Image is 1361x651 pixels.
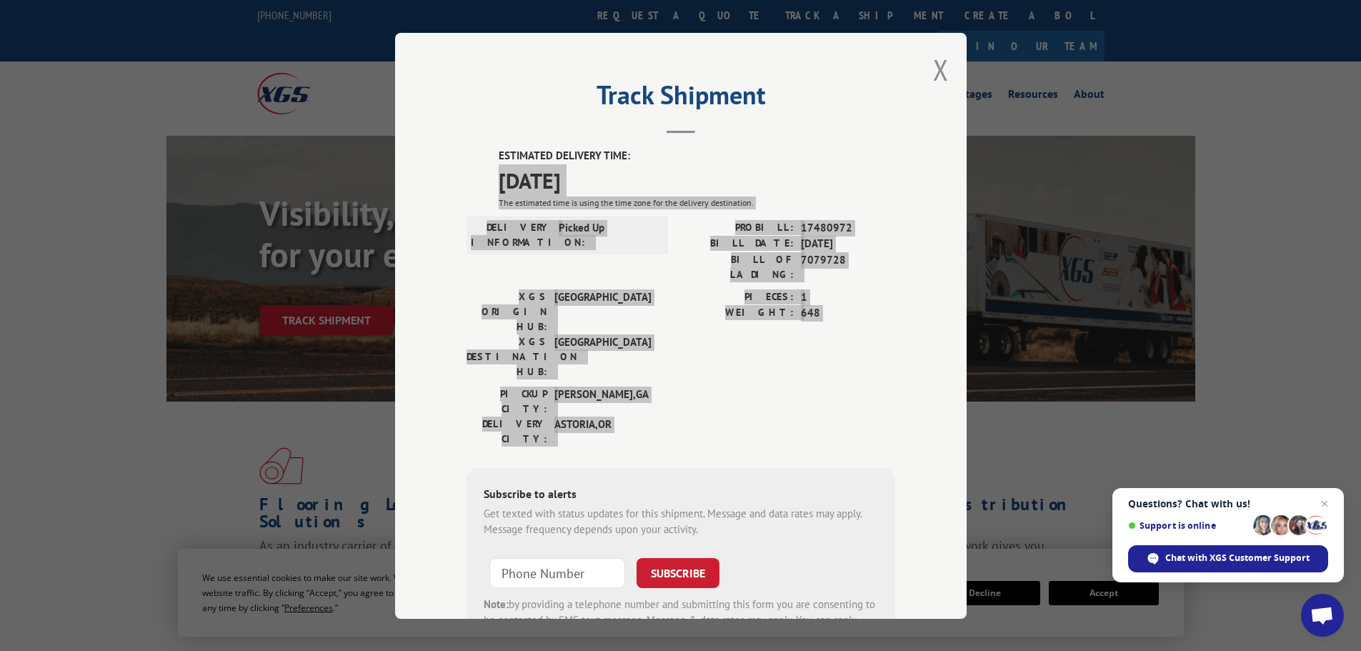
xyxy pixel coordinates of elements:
[1128,520,1248,531] span: Support is online
[1128,498,1328,510] span: Questions? Chat with us!
[554,289,651,334] span: [GEOGRAPHIC_DATA]
[681,305,794,322] label: WEIGHT:
[467,85,895,112] h2: Track Shipment
[681,289,794,305] label: PIECES:
[1165,552,1310,565] span: Chat with XGS Customer Support
[467,334,547,379] label: XGS DESTINATION HUB:
[933,51,949,89] button: Close modal
[499,164,895,196] span: [DATE]
[681,236,794,252] label: BILL DATE:
[801,289,895,305] span: 1
[681,252,794,282] label: BILL OF LADING:
[1316,495,1333,512] span: Close chat
[637,557,719,587] button: SUBSCRIBE
[484,597,509,610] strong: Note:
[801,305,895,322] span: 648
[1128,545,1328,572] div: Chat with XGS Customer Support
[467,416,547,446] label: DELIVERY CITY:
[484,596,878,645] div: by providing a telephone number and submitting this form you are consenting to be contacted by SM...
[467,386,547,416] label: PICKUP CITY:
[1301,594,1344,637] div: Open chat
[484,484,878,505] div: Subscribe to alerts
[554,416,651,446] span: ASTORIA , OR
[801,219,895,236] span: 17480972
[559,219,655,249] span: Picked Up
[499,196,895,209] div: The estimated time is using the time zone for the delivery destination.
[801,252,895,282] span: 7079728
[471,219,552,249] label: DELIVERY INFORMATION:
[499,148,895,164] label: ESTIMATED DELIVERY TIME:
[554,386,651,416] span: [PERSON_NAME] , GA
[489,557,625,587] input: Phone Number
[484,505,878,537] div: Get texted with status updates for this shipment. Message and data rates may apply. Message frequ...
[801,236,895,252] span: [DATE]
[554,334,651,379] span: [GEOGRAPHIC_DATA]
[467,289,547,334] label: XGS ORIGIN HUB:
[681,219,794,236] label: PROBILL:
